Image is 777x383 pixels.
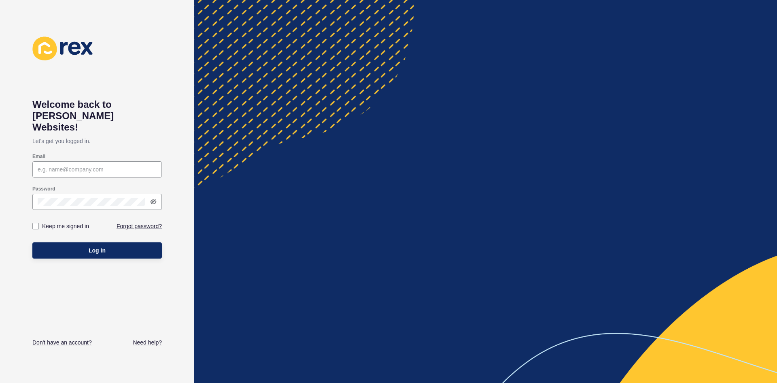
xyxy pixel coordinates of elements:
[89,246,106,255] span: Log in
[32,153,45,160] label: Email
[32,242,162,259] button: Log in
[38,165,157,173] input: e.g. name@company.com
[32,186,55,192] label: Password
[32,133,162,149] p: Let's get you logged in.
[133,338,162,347] a: Need help?
[117,222,162,230] a: Forgot password?
[42,222,89,230] label: Keep me signed in
[32,99,162,133] h1: Welcome back to [PERSON_NAME] Websites!
[32,338,92,347] a: Don't have an account?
